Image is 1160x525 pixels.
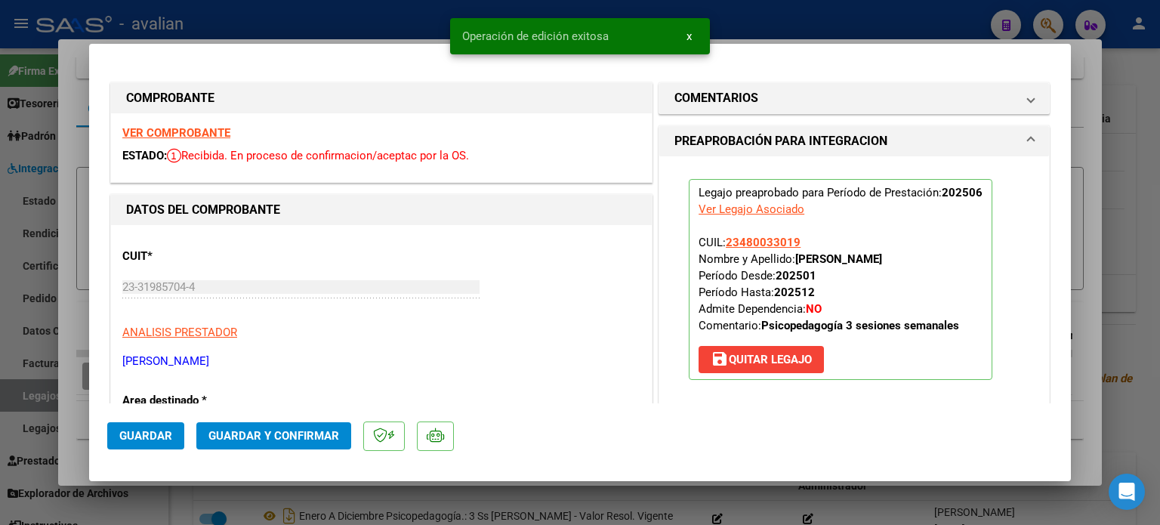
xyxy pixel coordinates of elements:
strong: COMPROBANTE [126,91,214,105]
span: Quitar Legajo [711,353,812,366]
a: VER COMPROBANTE [122,126,230,140]
button: Guardar y Confirmar [196,422,351,449]
span: Recibida. En proceso de confirmacion/aceptac por la OS. [167,149,469,162]
p: [PERSON_NAME] [122,353,640,370]
mat-icon: save [711,350,729,368]
p: Legajo preaprobado para Período de Prestación: [689,179,992,380]
button: x [674,23,704,50]
strong: 202512 [774,286,815,299]
span: Comentario: [699,319,959,332]
strong: DATOS DEL COMPROBANTE [126,202,280,217]
h1: COMENTARIOS [674,89,758,107]
strong: [PERSON_NAME] [795,252,882,266]
strong: NO [806,302,822,316]
p: CUIT [122,248,278,265]
button: Quitar Legajo [699,346,824,373]
span: Guardar y Confirmar [208,429,339,443]
span: Operación de edición exitosa [462,29,609,44]
span: CUIL: Nombre y Apellido: Período Desde: Período Hasta: Admite Dependencia: [699,236,959,332]
strong: Psicopedagogía 3 sesiones semanales [761,319,959,332]
span: ANALISIS PRESTADOR [122,326,237,339]
h1: PREAPROBACIÓN PARA INTEGRACION [674,132,887,150]
strong: 202506 [942,186,983,199]
button: Guardar [107,422,184,449]
div: Ver Legajo Asociado [699,201,804,218]
span: x [686,29,692,43]
p: Area destinado * [122,392,278,409]
span: 23480033019 [726,236,801,249]
strong: 202501 [776,269,816,283]
mat-expansion-panel-header: PREAPROBACIÓN PARA INTEGRACION [659,126,1049,156]
mat-expansion-panel-header: COMENTARIOS [659,83,1049,113]
span: Guardar [119,429,172,443]
div: PREAPROBACIÓN PARA INTEGRACION [659,156,1049,415]
div: Open Intercom Messenger [1109,474,1145,510]
span: ESTADO: [122,149,167,162]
